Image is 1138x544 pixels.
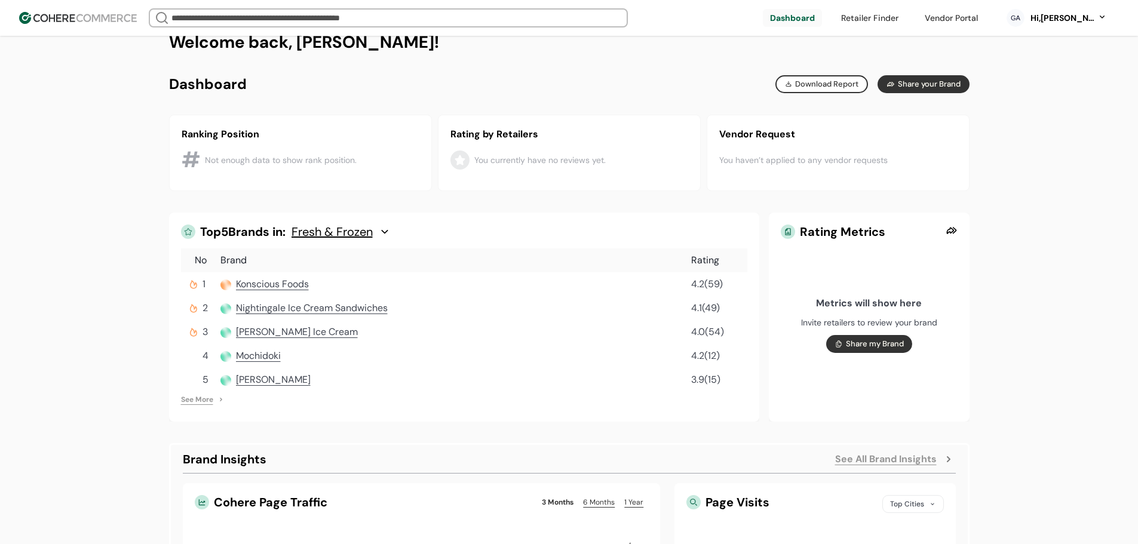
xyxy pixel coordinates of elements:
h2: Dashboard [169,75,247,93]
div: Brand Insights [183,450,266,468]
button: Hi,[PERSON_NAME] [1029,12,1107,24]
div: Ranking Position [182,127,419,142]
div: No [183,253,218,268]
span: 4.0 ( 54 ) [691,325,724,338]
span: 3 [203,325,208,339]
span: Fresh & Frozen [292,225,373,239]
a: Mochidoki [236,349,281,363]
a: [PERSON_NAME] [236,373,311,387]
div: Rating Metrics [781,225,941,239]
span: 5 [203,373,208,387]
div: Cohere Page Traffic [195,495,533,509]
div: You currently have no reviews yet. [474,154,606,167]
button: Share your Brand [878,75,969,93]
a: Nightingale Ice Cream Sandwiches [236,301,388,315]
span: 4.2 ( 59 ) [691,278,723,290]
div: Top Cities [882,495,944,513]
span: Top 5 Brands in: [200,225,286,239]
span: 3.9 ( 15 ) [691,373,720,386]
a: [PERSON_NAME] Ice Cream [236,325,358,339]
span: 4.1 ( 49 ) [691,302,720,314]
div: Rating by Retailers [450,127,688,142]
span: [PERSON_NAME] [236,373,311,386]
span: Mochidoki [236,349,281,362]
button: Download Report [775,75,869,93]
span: 1 [203,277,205,291]
span: Konscious Foods [236,278,309,290]
a: 3 Months [537,495,578,509]
a: See More [181,394,213,405]
div: Invite retailers to review your brand [801,316,937,329]
span: 4.2 ( 12 ) [691,349,720,362]
button: Share my Brand [826,335,912,353]
a: 6 Months [578,495,619,509]
div: Page Visits [706,495,872,513]
span: 4 [203,349,208,363]
a: Konscious Foods [236,277,309,291]
span: 2 [203,301,208,315]
a: See All Brand Insights [835,452,937,466]
div: You haven’t applied to any vendor requests [719,142,957,179]
a: 1 Year [619,495,648,509]
div: # [182,144,200,176]
div: Rating [691,253,745,268]
div: Hi, [PERSON_NAME] [1029,12,1095,24]
div: Metrics will show here [816,296,922,311]
div: Brand [220,253,689,268]
div: Not enough data to show rank position. [205,154,357,167]
span: [PERSON_NAME] Ice Cream [236,325,358,338]
span: Nightingale Ice Cream Sandwiches [236,302,388,314]
img: Cohere Logo [19,12,137,24]
h1: Welcome back, [PERSON_NAME]! [169,31,970,54]
div: Vendor Request [719,127,957,142]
